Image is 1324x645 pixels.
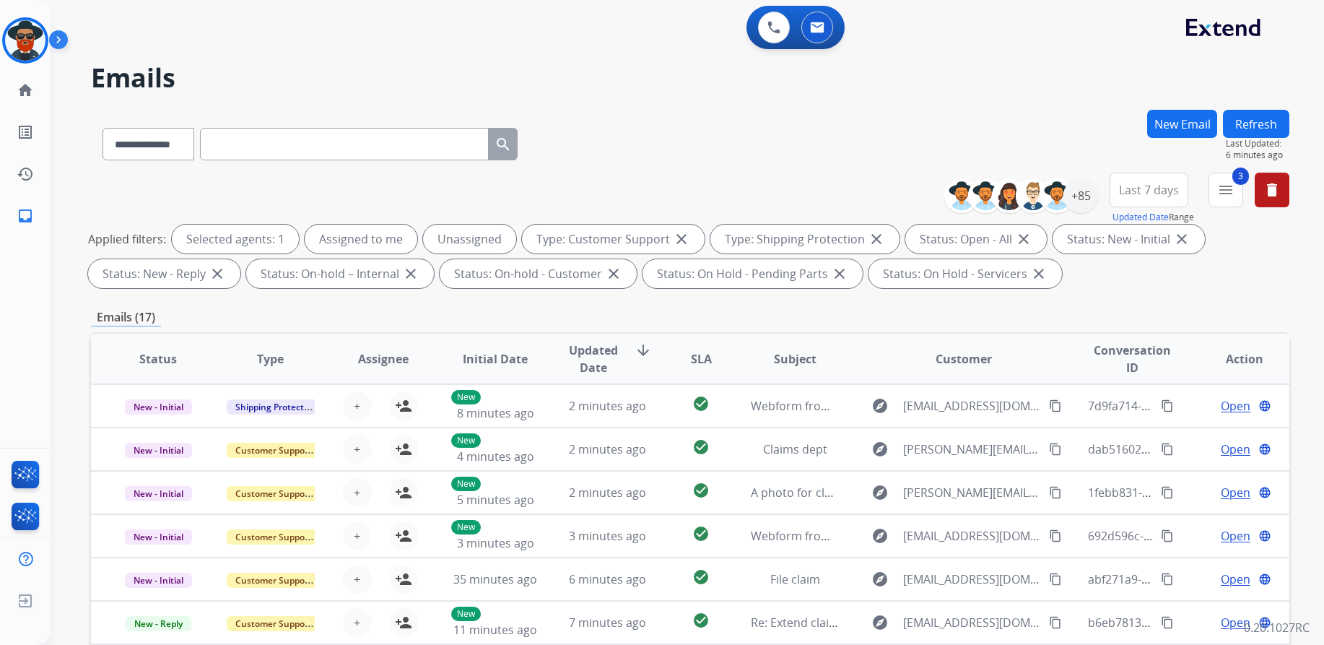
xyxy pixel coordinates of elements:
[451,477,481,491] p: New
[903,441,1040,458] span: [PERSON_NAME][EMAIL_ADDRESS][DOMAIN_NAME]
[451,433,481,448] p: New
[227,443,321,458] span: Customer Support
[871,571,889,588] mat-icon: explore
[1258,529,1271,542] mat-icon: language
[457,405,534,421] span: 8 minutes ago
[751,398,1078,414] span: Webform from [EMAIL_ADDRESS][DOMAIN_NAME] on [DATE]
[125,573,192,588] span: New - Initial
[88,230,166,248] p: Applied filters:
[17,165,34,183] mat-icon: history
[354,614,360,631] span: +
[1161,616,1174,629] mat-icon: content_copy
[871,397,889,415] mat-icon: explore
[1049,443,1062,456] mat-icon: content_copy
[354,441,360,458] span: +
[227,616,321,631] span: Customer Support
[402,265,419,282] mat-icon: close
[871,527,889,545] mat-icon: explore
[1049,486,1062,499] mat-icon: content_copy
[343,521,372,550] button: +
[1049,529,1062,542] mat-icon: content_copy
[1030,265,1048,282] mat-icon: close
[1049,573,1062,586] mat-icon: content_copy
[1053,225,1205,254] div: Status: New - Initial
[1263,181,1281,199] mat-icon: delete
[1161,573,1174,586] mat-icon: content_copy
[522,225,705,254] div: Type: Customer Support
[1258,573,1271,586] mat-icon: language
[1244,619,1310,636] p: 0.20.1027RC
[358,350,409,368] span: Assignee
[1258,486,1271,499] mat-icon: language
[1088,398,1304,414] span: 7d9fa714-7ac8-4cae-a659-23a970a3e9f0
[903,484,1040,501] span: [PERSON_NAME][EMAIL_ADDRESS][DOMAIN_NAME]
[453,622,537,638] span: 11 minutes ago
[569,441,646,457] span: 2 minutes ago
[1258,443,1271,456] mat-icon: language
[440,259,637,288] div: Status: On-hold - Customer
[1112,212,1169,223] button: Updated Date
[395,571,412,588] mat-icon: person_add
[257,350,284,368] span: Type
[673,230,690,248] mat-icon: close
[17,207,34,225] mat-icon: inbox
[1226,150,1289,161] span: 6 minutes ago
[91,308,161,326] p: Emails (17)
[395,527,412,545] mat-icon: person_add
[871,484,889,501] mat-icon: explore
[354,484,360,501] span: +
[1258,616,1271,629] mat-icon: language
[1088,485,1306,501] span: 1febb831-9cb5-44cd-83c2-8bfcae7be731
[1221,397,1250,415] span: Open
[1161,443,1174,456] mat-icon: content_copy
[343,478,372,507] button: +
[457,449,534,464] span: 4 minutes ago
[1049,399,1062,412] mat-icon: content_copy
[125,443,192,458] span: New - Initial
[1119,187,1179,193] span: Last 7 days
[868,230,885,248] mat-icon: close
[354,397,360,415] span: +
[457,492,534,508] span: 5 minutes ago
[227,573,321,588] span: Customer Support
[451,520,481,534] p: New
[692,525,710,542] mat-icon: check_circle
[1223,110,1289,138] button: Refresh
[1221,484,1250,501] span: Open
[395,397,412,415] mat-icon: person_add
[17,124,34,141] mat-icon: list_alt
[451,607,481,621] p: New
[451,390,481,404] p: New
[831,265,848,282] mat-icon: close
[569,528,646,544] span: 3 minutes ago
[763,441,827,457] span: Claims dept
[643,259,863,288] div: Status: On Hold - Pending Parts
[564,342,624,376] span: Updated Date
[692,395,710,412] mat-icon: check_circle
[423,225,516,254] div: Unassigned
[1173,230,1190,248] mat-icon: close
[1088,441,1306,457] span: dab51602-2fd3-47c6-9712-1a31f125ee20
[871,614,889,631] mat-icon: explore
[125,399,192,415] span: New - Initial
[1161,529,1174,542] mat-icon: content_copy
[1063,178,1098,213] div: +85
[1208,173,1243,207] button: 3
[395,441,412,458] mat-icon: person_add
[1110,173,1188,207] button: Last 7 days
[17,82,34,99] mat-icon: home
[751,528,1078,544] span: Webform from [EMAIL_ADDRESS][DOMAIN_NAME] on [DATE]
[751,485,850,501] span: A photo for claims
[453,571,537,587] span: 35 minutes ago
[903,397,1040,415] span: [EMAIL_ADDRESS][DOMAIN_NAME]
[871,441,889,458] mat-icon: explore
[343,391,372,420] button: +
[770,571,820,587] span: File claim
[343,565,372,594] button: +
[1147,110,1217,138] button: New Email
[1221,441,1250,458] span: Open
[1258,399,1271,412] mat-icon: language
[354,527,360,545] span: +
[692,568,710,586] mat-icon: check_circle
[395,614,412,631] mat-icon: person_add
